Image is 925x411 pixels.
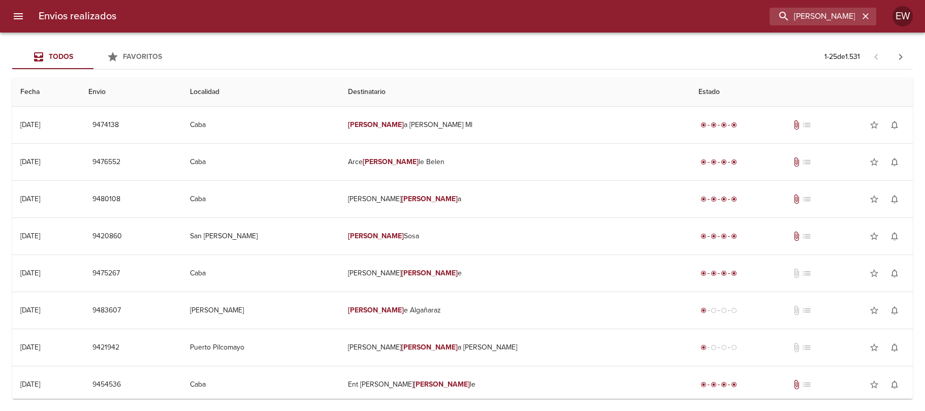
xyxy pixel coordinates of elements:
[731,233,737,239] span: radio_button_checked
[791,380,802,390] span: Tiene documentos adjuntos
[889,268,900,278] span: notifications_none
[182,366,340,403] td: Caba
[791,194,802,204] span: Tiene documentos adjuntos
[884,337,905,358] button: Activar notificaciones
[182,292,340,329] td: [PERSON_NAME]
[20,157,40,166] div: [DATE]
[700,382,707,388] span: radio_button_checked
[20,120,40,129] div: [DATE]
[864,51,888,61] span: Pagina anterior
[802,231,812,241] span: No tiene pedido asociado
[884,189,905,209] button: Activar notificaciones
[698,305,739,315] div: Generado
[348,120,404,129] em: [PERSON_NAME]
[20,343,40,352] div: [DATE]
[721,382,727,388] span: radio_button_checked
[884,300,905,321] button: Activar notificaciones
[731,159,737,165] span: radio_button_checked
[824,52,860,62] p: 1 - 25 de 1.531
[889,342,900,353] span: notifications_none
[711,233,717,239] span: radio_button_checked
[88,301,125,320] button: 9483607
[721,307,727,313] span: radio_button_unchecked
[869,231,879,241] span: star_border
[340,78,691,107] th: Destinatario
[700,344,707,351] span: radio_button_checked
[698,380,739,390] div: Entregado
[340,255,691,292] td: [PERSON_NAME] e
[731,307,737,313] span: radio_button_unchecked
[348,306,404,314] em: [PERSON_NAME]
[92,267,120,280] span: 9475267
[340,107,691,143] td: a [PERSON_NAME] Ml
[88,227,126,246] button: 9420860
[731,344,737,351] span: radio_button_unchecked
[92,378,121,391] span: 9454536
[802,268,812,278] span: No tiene pedido asociado
[884,374,905,395] button: Activar notificaciones
[700,307,707,313] span: radio_button_checked
[791,120,802,130] span: Tiene documentos adjuntos
[869,120,879,130] span: star_border
[869,380,879,390] span: star_border
[12,78,80,107] th: Fecha
[182,107,340,143] td: Caba
[92,230,122,243] span: 9420860
[88,338,123,357] button: 9421942
[791,342,802,353] span: No tiene documentos adjuntos
[791,157,802,167] span: Tiene documentos adjuntos
[6,4,30,28] button: menu
[698,120,739,130] div: Entregado
[690,78,913,107] th: Estado
[791,268,802,278] span: No tiene documentos adjuntos
[12,45,175,69] div: Tabs Envios
[869,157,879,167] span: star_border
[802,194,812,204] span: No tiene pedido asociado
[182,144,340,180] td: Caba
[884,226,905,246] button: Activar notificaciones
[884,115,905,135] button: Activar notificaciones
[182,218,340,255] td: San [PERSON_NAME]
[340,329,691,366] td: [PERSON_NAME] a [PERSON_NAME]
[88,153,124,172] button: 9476552
[182,78,340,107] th: Localidad
[731,196,737,202] span: radio_button_checked
[401,269,458,277] em: [PERSON_NAME]
[864,337,884,358] button: Agregar a favoritos
[889,305,900,315] span: notifications_none
[864,226,884,246] button: Agregar a favoritos
[721,122,727,128] span: radio_button_checked
[864,189,884,209] button: Agregar a favoritos
[711,122,717,128] span: radio_button_checked
[92,341,119,354] span: 9421942
[731,122,737,128] span: radio_button_checked
[864,263,884,283] button: Agregar a favoritos
[700,270,707,276] span: radio_button_checked
[49,52,73,61] span: Todos
[182,181,340,217] td: Caba
[340,218,691,255] td: Sosa
[888,45,913,69] span: Pagina siguiente
[698,157,739,167] div: Entregado
[889,231,900,241] span: notifications_none
[340,366,691,403] td: Ent [PERSON_NAME] le
[770,8,859,25] input: buscar
[700,196,707,202] span: radio_button_checked
[700,233,707,239] span: radio_button_checked
[864,300,884,321] button: Agregar a favoritos
[401,343,458,352] em: [PERSON_NAME]
[39,8,116,24] h6: Envios realizados
[892,6,913,26] div: Abrir información de usuario
[413,380,470,389] em: [PERSON_NAME]
[401,195,458,203] em: [PERSON_NAME]
[889,120,900,130] span: notifications_none
[340,144,691,180] td: Arce le Belen
[123,52,162,61] span: Favoritos
[864,152,884,172] button: Agregar a favoritos
[363,157,419,166] em: [PERSON_NAME]
[348,232,404,240] em: [PERSON_NAME]
[698,231,739,241] div: Entregado
[698,342,739,353] div: Generado
[721,159,727,165] span: radio_button_checked
[182,329,340,366] td: Puerto Pilcomayo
